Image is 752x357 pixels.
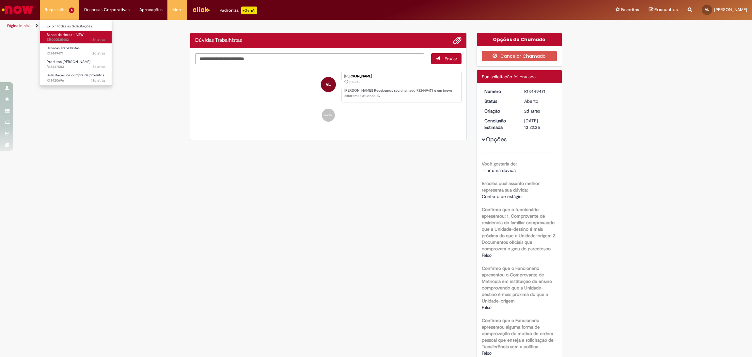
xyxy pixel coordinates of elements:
span: Falso [482,304,492,310]
span: Falso [482,252,492,258]
time: 27/08/2025 16:23:48 [91,37,105,42]
span: Solicitação de compra de produtos [47,73,104,78]
time: 26/08/2025 16:22:31 [524,108,540,114]
span: More [172,7,182,13]
span: Sua solicitação foi enviada [482,74,536,80]
span: 18h atrás [91,37,105,42]
img: ServiceNow [1,3,34,16]
dt: Criação [479,108,520,114]
li: Veronica Da Silva Leite [195,71,462,102]
span: 2d atrás [349,80,360,84]
img: click_logo_yellow_360x200.png [192,5,210,14]
span: R13449471 [47,51,105,56]
b: Confirmo que o funcionário apresentou: 1. Comprovante de residencia do familiar comprovando que a... [482,207,556,252]
b: Escolha qual assunto melhor representa sua dúvida: [482,180,540,193]
a: Aberto R13420696 : Solicitação de compra de produtos [40,72,112,84]
span: Contrato de estágio [482,194,522,199]
span: 2d atrás [92,51,105,56]
a: Exibir Todas as Solicitações [40,23,112,30]
span: R13420696 [47,78,105,83]
a: Aberto SR000535482 : Banco de Horas - NEW [40,31,112,43]
div: [DATE] 13:22:35 [524,117,555,131]
div: Opções do Chamado [477,33,562,46]
time: 26/08/2025 16:22:31 [349,80,360,84]
span: 2d atrás [524,108,540,114]
p: [PERSON_NAME]! Recebemos seu chamado R13449471 e em breve estaremos atuando. [344,88,458,98]
textarea: Digite sua mensagem aqui... [195,53,424,64]
span: 4 [69,8,74,13]
a: Aberto R13447083 : Produtos Natalinos - FAHZ [40,58,112,70]
a: Aberto R13449471 : Dúvidas Trabalhistas [40,45,112,57]
div: [PERSON_NAME] [344,74,458,78]
span: R13447083 [47,64,105,70]
div: Padroniza [220,7,257,14]
span: VL [705,8,709,12]
span: Aprovações [139,7,163,13]
span: Falso [482,350,492,356]
span: Requisições [45,7,68,13]
span: SR000535482 [47,37,105,42]
span: 13d atrás [91,78,105,83]
a: Rascunhos [649,7,678,13]
b: Confirmo que o Funcionário apresentou alguma forma de comprovação do motivo de ordem pessoal que ... [482,318,554,349]
span: Enviar [445,56,457,62]
ul: Trilhas de página [5,20,496,32]
span: Rascunhos [654,7,678,13]
div: R13449471 [524,88,555,95]
span: 3d atrás [92,64,105,69]
span: [PERSON_NAME] [714,7,747,12]
span: VL [326,77,331,92]
h2: Dúvidas Trabalhistas Histórico de tíquete [195,38,242,43]
button: Cancelar Chamado [482,51,557,61]
ul: Histórico de tíquete [195,64,462,128]
ul: Requisições [40,20,112,86]
span: Tirar uma dúvida [482,167,516,173]
span: Dúvidas Trabalhistas [47,46,80,51]
a: Página inicial [7,23,30,28]
button: Adicionar anexos [453,36,462,45]
span: Produtos [PERSON_NAME] [47,59,90,64]
b: Você gostaria de: [482,161,517,167]
time: 15/08/2025 13:01:51 [91,78,105,83]
dt: Número [479,88,520,95]
div: Aberto [524,98,555,104]
dt: Conclusão Estimada [479,117,520,131]
div: Veronica Da Silva Leite [321,77,336,92]
b: Confirmo que o Funcionário apresentou o Comprovante de Matricula em instituição de ensino comprov... [482,265,552,304]
button: Enviar [431,53,462,64]
time: 26/08/2025 16:22:32 [92,51,105,56]
span: Banco de Horas - NEW [47,32,84,37]
span: Favoritos [621,7,639,13]
p: +GenAi [241,7,257,14]
div: 26/08/2025 16:22:31 [524,108,555,114]
dt: Status [479,98,520,104]
span: Despesas Corporativas [84,7,130,13]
